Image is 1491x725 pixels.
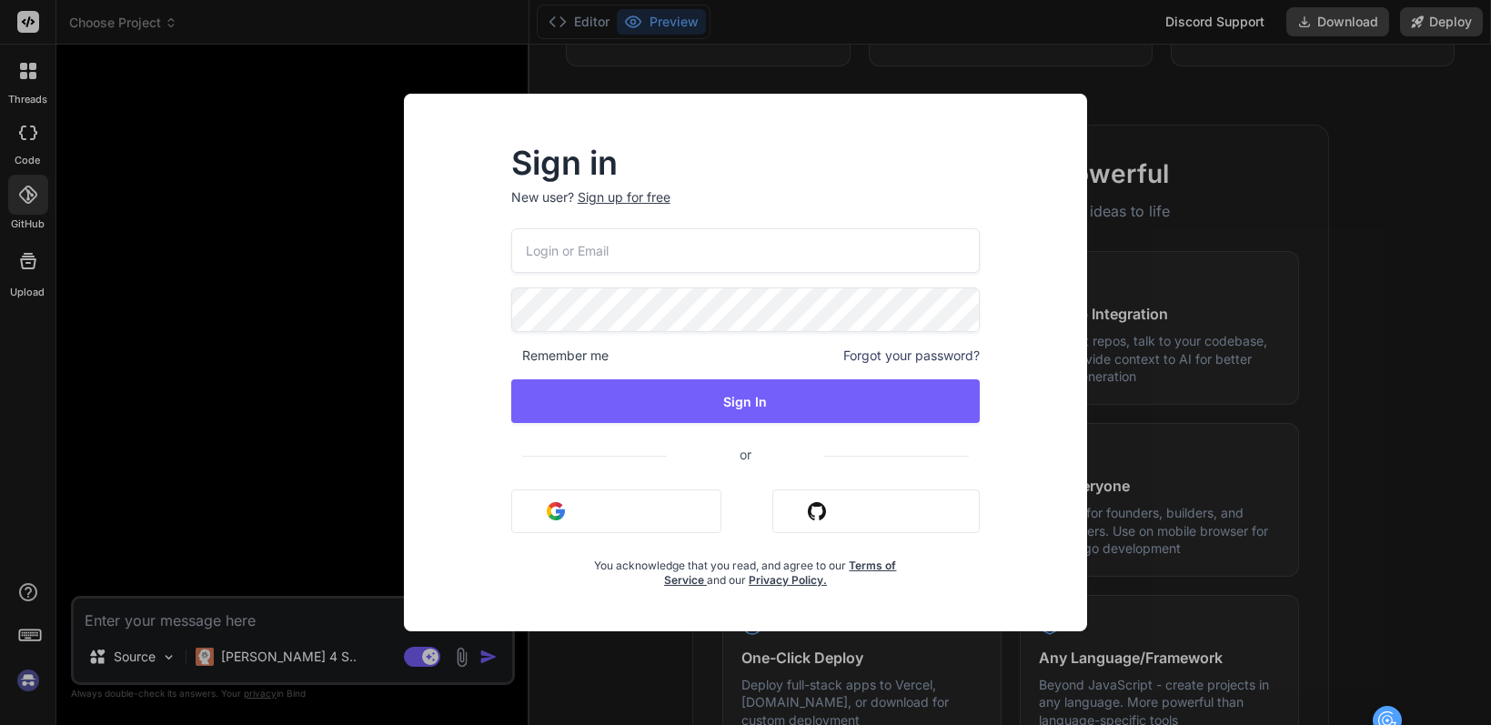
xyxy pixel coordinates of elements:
[511,489,721,533] button: Sign in with Google
[589,548,902,588] div: You acknowledge that you read, and agree to our and our
[664,559,897,587] a: Terms of Service
[511,228,981,273] input: Login or Email
[772,489,980,533] button: Sign in with Github
[511,148,981,177] h2: Sign in
[808,502,826,520] img: github
[511,347,609,365] span: Remember me
[843,347,980,365] span: Forgot your password?
[511,379,981,423] button: Sign In
[511,188,981,228] p: New user?
[547,502,565,520] img: google
[749,573,827,587] a: Privacy Policy.
[667,432,824,477] span: or
[578,188,670,206] div: Sign up for free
